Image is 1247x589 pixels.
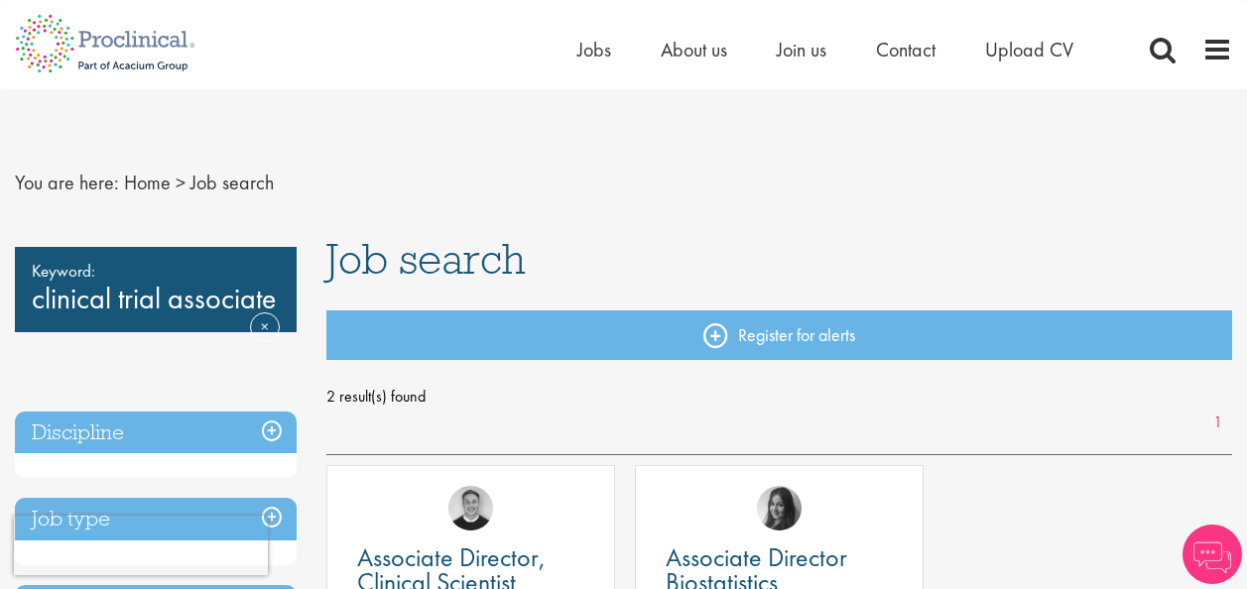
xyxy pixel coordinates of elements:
a: Remove [250,312,280,370]
iframe: reCAPTCHA [14,516,268,575]
a: Contact [876,37,935,62]
a: breadcrumb link [124,170,171,195]
span: You are here: [15,170,119,195]
h3: Discipline [15,412,297,454]
span: Job search [326,232,526,286]
a: Join us [777,37,826,62]
a: Upload CV [985,37,1073,62]
span: Keyword: [32,257,280,285]
div: clinical trial associate [15,247,297,332]
a: Register for alerts [326,310,1232,360]
h3: Job type [15,498,297,540]
span: 2 result(s) found [326,382,1232,412]
img: Chatbot [1183,525,1242,584]
span: > [176,170,186,195]
span: Job search [190,170,274,195]
a: 1 [1203,412,1232,434]
a: Jobs [577,37,611,62]
img: Heidi Hennigan [757,486,802,530]
img: Bo Forsen [448,486,493,530]
a: About us [661,37,727,62]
